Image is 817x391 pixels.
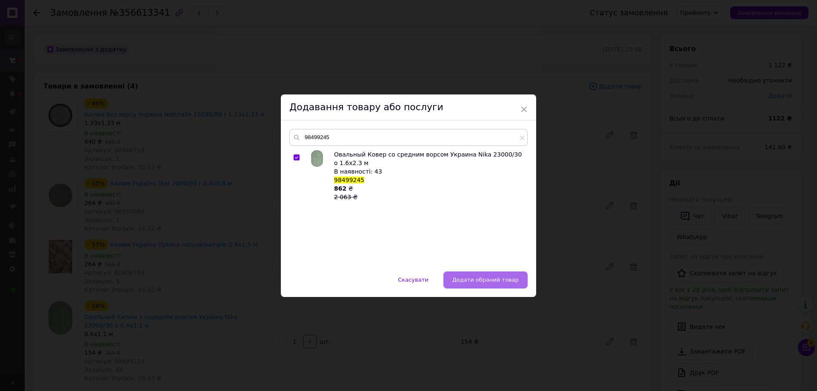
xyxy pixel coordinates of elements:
b: 862 [334,185,346,192]
button: Додати обраний товар [443,271,528,288]
span: 98499245 [334,177,364,183]
span: × [520,102,528,117]
input: Пошук за товарами та послугами [289,129,528,146]
span: 2 063 ₴ [334,194,357,200]
div: ₴ [334,184,523,201]
button: Скасувати [389,271,437,288]
span: Овальный Ковер со средним ворсом Украина Nika 23000/30 o 1.6x2.3 м [334,151,522,166]
span: Додати обраний товар [452,277,519,283]
span: Скасувати [398,277,428,283]
div: Додавання товару або послуги [281,94,536,120]
img: Овальный Ковер со средним ворсом Украина Nika 23000/30 o 1.6x2.3 м [311,150,323,167]
div: В наявності: 43 [334,167,523,176]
